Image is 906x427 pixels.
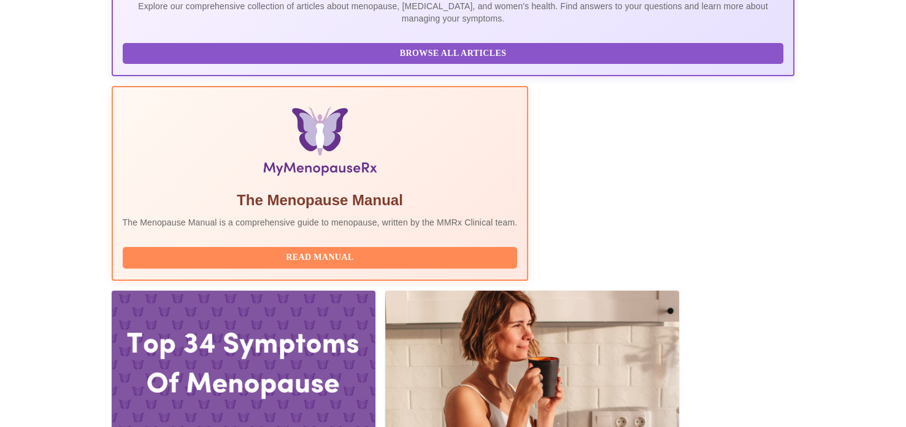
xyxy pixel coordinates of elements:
span: Browse All Articles [135,46,772,61]
button: Browse All Articles [123,43,784,65]
a: Browse All Articles [123,47,787,58]
button: Read Manual [123,247,518,268]
h5: The Menopause Manual [123,190,518,210]
a: Read Manual [123,251,521,262]
p: The Menopause Manual is a comprehensive guide to menopause, written by the MMRx Clinical team. [123,216,518,229]
span: Read Manual [135,250,505,265]
img: Menopause Manual [185,107,455,181]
